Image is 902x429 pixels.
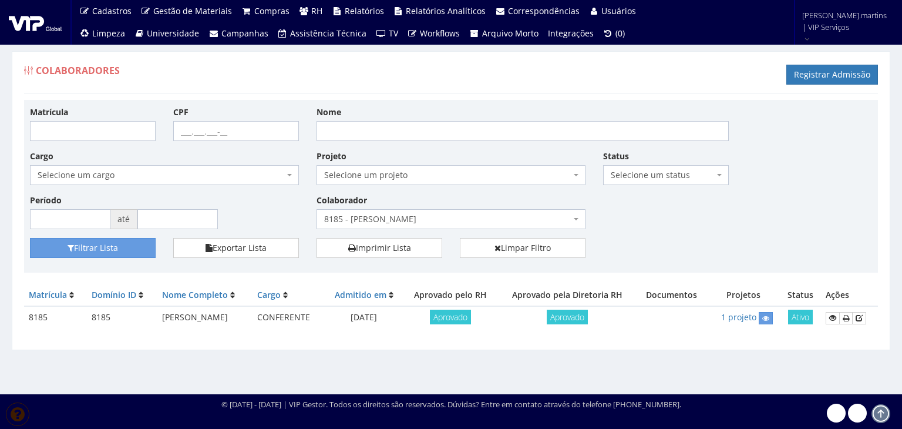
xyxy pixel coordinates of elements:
[598,22,630,45] a: (0)
[162,289,228,300] a: Nome Completo
[508,5,580,16] span: Correspondências
[389,28,398,39] span: TV
[611,169,714,181] span: Selecione um status
[637,284,706,306] th: Documentos
[147,28,199,39] span: Universidade
[317,195,367,206] label: Colaborador
[780,284,821,306] th: Status
[498,284,637,306] th: Aprovado pela Diretoria RH
[324,169,571,181] span: Selecione um projeto
[24,306,87,329] td: 8185
[221,399,681,410] div: © [DATE] - [DATE] | VIP Gestor. Todos os direitos são reservados. Dúvidas? Entre em contato atrav...
[173,106,189,118] label: CPF
[403,284,499,306] th: Aprovado pelo RH
[173,121,299,141] input: ___.___.___-__
[325,306,403,329] td: [DATE]
[317,106,341,118] label: Nome
[430,310,471,324] span: Aprovado
[253,306,324,329] td: CONFERENTE
[257,289,281,300] a: Cargo
[29,289,67,300] a: Matrícula
[460,238,585,258] a: Limpar Filtro
[543,22,598,45] a: Integrações
[311,5,322,16] span: RH
[87,306,157,329] td: 8185
[75,22,130,45] a: Limpeza
[547,310,588,324] span: Aprovado
[603,150,629,162] label: Status
[130,22,204,45] a: Universidade
[335,289,386,300] a: Admitido em
[465,22,543,45] a: Arquivo Morto
[601,5,636,16] span: Usuários
[371,22,403,45] a: TV
[92,5,132,16] span: Cadastros
[721,311,756,323] a: 1 projeto
[821,284,878,306] th: Ações
[30,238,156,258] button: Filtrar Lista
[420,28,460,39] span: Workflows
[317,238,442,258] a: Imprimir Lista
[110,209,137,229] span: até
[603,165,729,185] span: Selecione um status
[482,28,538,39] span: Arquivo Morto
[30,165,299,185] span: Selecione um cargo
[786,65,878,85] a: Registrar Admissão
[406,5,486,16] span: Relatórios Analíticos
[92,28,125,39] span: Limpeza
[706,284,780,306] th: Projetos
[548,28,594,39] span: Integrações
[9,14,62,31] img: logo
[403,22,465,45] a: Workflows
[38,169,284,181] span: Selecione um cargo
[30,150,53,162] label: Cargo
[317,150,346,162] label: Projeto
[30,195,62,206] label: Período
[324,213,571,225] span: 8185 - CLAUDIO APARECIDO SANTIAGO
[254,5,290,16] span: Compras
[36,64,120,77] span: Colaboradores
[173,238,299,258] button: Exportar Lista
[615,28,625,39] span: (0)
[157,306,253,329] td: [PERSON_NAME]
[30,106,68,118] label: Matrícula
[92,289,136,300] a: Domínio ID
[802,9,887,33] span: [PERSON_NAME].martins | VIP Serviços
[317,165,585,185] span: Selecione um projeto
[317,209,585,229] span: 8185 - CLAUDIO APARECIDO SANTIAGO
[153,5,232,16] span: Gestão de Materiais
[221,28,268,39] span: Campanhas
[290,28,366,39] span: Assistência Técnica
[788,310,813,324] span: Ativo
[204,22,273,45] a: Campanhas
[345,5,384,16] span: Relatórios
[273,22,372,45] a: Assistência Técnica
